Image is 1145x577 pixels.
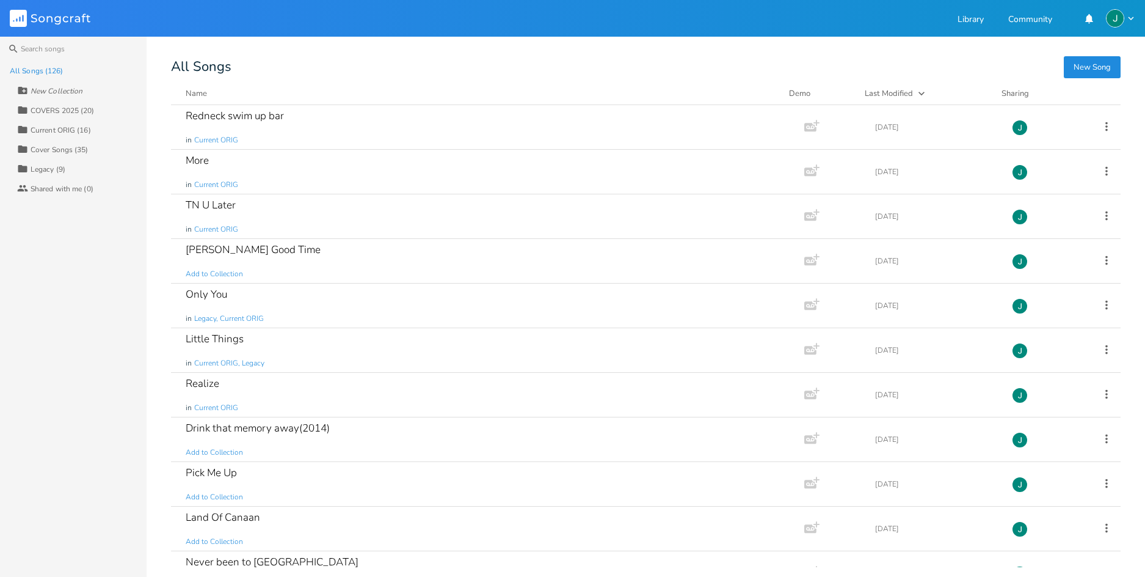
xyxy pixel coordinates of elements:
img: Jim Rudolf [1012,477,1028,493]
span: Add to Collection [186,537,243,547]
span: in [186,314,192,324]
div: Realize [186,378,219,389]
img: Jim Rudolf [1012,432,1028,448]
span: in [186,358,192,369]
div: [DATE] [875,213,997,220]
div: Cover Songs (35) [31,146,89,153]
img: Jim Rudolf [1012,521,1028,537]
div: Land Of Canaan [186,512,260,523]
div: TN U Later [186,200,236,210]
div: [DATE] [875,123,997,131]
div: Only You [186,289,227,300]
img: Jim Rudolf [1012,343,1028,359]
span: Add to Collection [186,269,243,279]
button: Last Modified [865,87,987,100]
div: Legacy (9) [31,166,65,173]
img: Jim Rudolf [1012,298,1028,314]
div: All Songs [171,61,1121,73]
div: [DATE] [875,480,997,488]
div: New Collection [31,87,82,95]
div: Last Modified [865,88,913,99]
img: Jim Rudolf [1106,9,1124,28]
span: Add to Collection [186,447,243,458]
div: Sharing [1001,87,1075,100]
div: [DATE] [875,347,997,354]
div: Demo [789,87,850,100]
img: Jim Rudolf [1012,254,1028,270]
span: Add to Collection [186,492,243,502]
div: [DATE] [875,168,997,175]
div: Little Things [186,334,244,344]
button: New Song [1064,56,1121,78]
img: Jim Rudolf [1012,164,1028,180]
div: Shared with me (0) [31,185,93,193]
div: More [186,155,209,166]
img: Jim Rudolf [1012,120,1028,136]
div: Pick Me Up [186,468,237,478]
span: Current ORIG [194,403,238,413]
div: Drink that memory away(2014) [186,423,330,433]
span: Legacy, Current ORIG [194,314,264,324]
div: Redneck swim up bar [186,111,284,121]
div: Name [186,88,207,99]
span: in [186,224,192,235]
a: Library [958,15,984,26]
span: Current ORIG [194,135,238,145]
a: Community [1008,15,1052,26]
span: in [186,403,192,413]
span: in [186,180,192,190]
span: Current ORIG, Legacy [194,358,264,369]
div: Current ORIG (16) [31,127,91,134]
div: All Songs (126) [10,67,64,75]
button: Name [186,87,774,100]
span: Current ORIG [194,224,238,235]
div: [DATE] [875,391,997,399]
div: Never been to [GEOGRAPHIC_DATA] [186,557,358,567]
div: [DATE] [875,257,997,265]
div: [DATE] [875,302,997,309]
div: COVERS 2025 (20) [31,107,95,114]
div: [PERSON_NAME] Good Time [186,244,321,255]
div: [DATE] [875,436,997,443]
span: Current ORIG [194,180,238,190]
div: [DATE] [875,525,997,532]
img: Jim Rudolf [1012,388,1028,403]
img: Jim Rudolf [1012,209,1028,225]
span: in [186,135,192,145]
